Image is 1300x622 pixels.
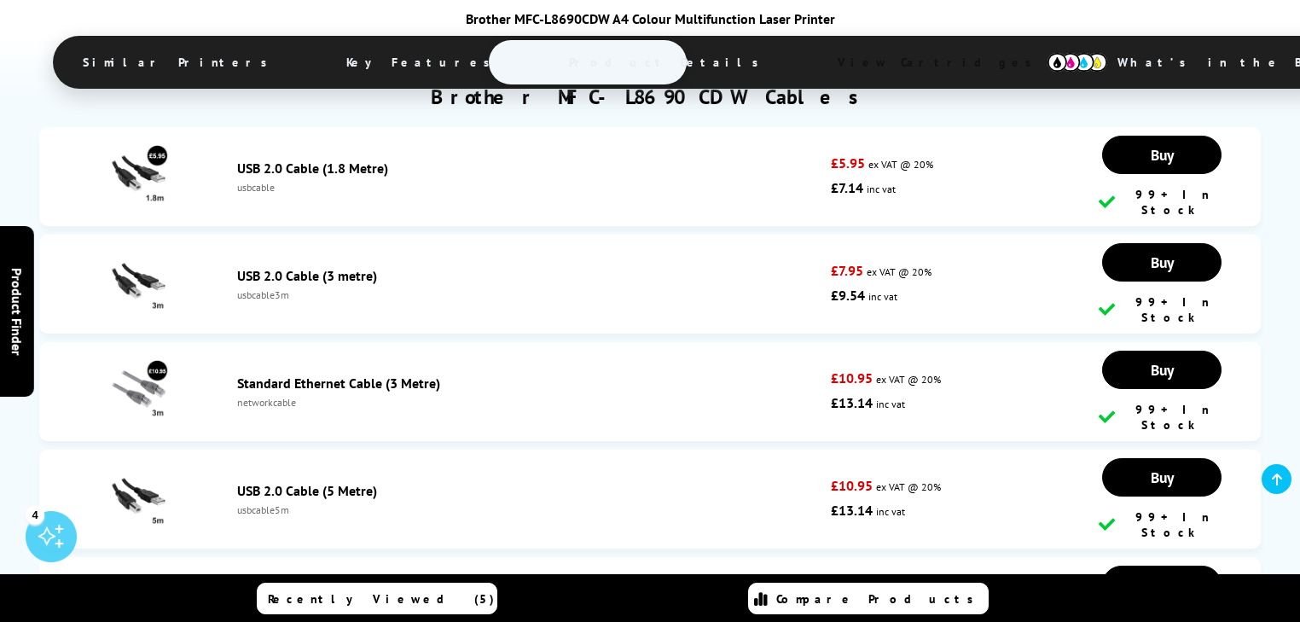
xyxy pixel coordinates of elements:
span: inc vat [868,290,897,303]
a: Compare Products [748,583,989,614]
div: usbcable3m [237,288,822,301]
div: 4 [26,505,44,524]
span: Product Details [543,42,793,83]
span: ex VAT @ 20% [876,480,941,493]
div: 99+ In Stock [1099,509,1225,540]
div: 99+ In Stock [1099,294,1225,325]
span: inc vat [876,398,905,410]
img: cmyk-icon.svg [1048,53,1107,72]
img: USB 2.0 Cable (3 metre) [108,253,168,312]
span: Buy [1151,145,1174,165]
a: USB 2.0 Cable (3 metre) [237,267,377,284]
img: Standard Ethernet Cable (3 Metre) [108,360,168,420]
a: USB 2.0 Cable (1.8 Metre) [237,160,388,177]
a: USB 2.0 Cable (5 Metre) [237,482,377,499]
div: Brother MFC-L8690CDW A4 Colour Multifunction Laser Printer [53,10,1247,27]
span: Buy [1151,468,1174,487]
span: Buy [1151,360,1174,380]
span: Similar Printers [57,42,302,83]
span: Key Features [321,42,525,83]
div: usbcable [237,181,822,194]
span: ex VAT @ 20% [876,373,941,386]
span: Recently Viewed (5) [268,591,495,607]
span: Buy [1151,253,1174,272]
strong: £10.95 [831,369,873,387]
strong: £10.95 [831,477,873,494]
strong: £7.95 [831,262,863,279]
strong: £13.14 [831,394,873,411]
span: Product Finder [9,267,26,355]
div: usbcable5m [237,503,822,516]
strong: £7.14 [831,179,863,196]
strong: £9.54 [831,287,865,304]
span: ex VAT @ 20% [868,158,933,171]
strong: £5.95 [831,154,865,171]
strong: £13.14 [831,502,873,519]
img: USB 2.0 Cable (5 Metre) [108,468,168,527]
a: Standard Ethernet Cable (3 Metre) [237,375,440,392]
div: 99+ In Stock [1099,402,1225,433]
span: inc vat [867,183,896,195]
span: inc vat [876,505,905,518]
a: Recently Viewed (5) [257,583,497,614]
span: Compare Products [776,591,983,607]
div: networkcable [237,396,822,409]
div: 99+ In Stock [1099,187,1225,218]
img: USB 2.0 Cable (1.8 Metre) [108,145,168,205]
span: ex VAT @ 20% [867,265,931,278]
span: View Cartridges [812,40,1073,84]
